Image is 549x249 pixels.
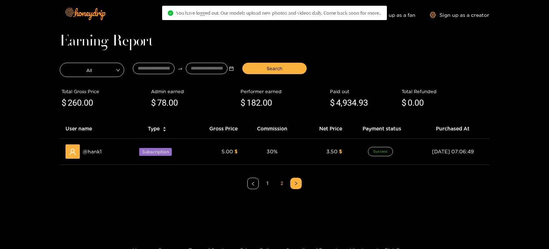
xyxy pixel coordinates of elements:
span: caret-up [162,126,166,130]
span: Type [148,125,160,133]
span: .00 [166,98,178,108]
span: .00 [412,98,424,108]
button: left [247,178,259,189]
span: 260 [68,98,82,108]
span: @ hank1 [83,148,102,155]
span: Subscription [139,148,172,156]
span: All [60,65,124,75]
span: 78 [157,98,166,108]
div: Total Gross Price [62,88,147,95]
div: Performer earned [241,88,326,95]
span: $ [151,96,156,110]
span: $ [234,149,238,154]
span: Search [267,65,282,72]
a: Sign up as a creator [430,12,489,18]
div: Admin earned [151,88,237,95]
h1: Earning Report [60,37,489,47]
span: .00 [261,98,272,108]
span: 5.00 [222,149,233,154]
span: right [294,181,298,186]
th: Purchased At [416,119,489,139]
a: 1 [262,178,273,189]
span: user [69,148,76,155]
th: Gross Price [189,119,243,139]
span: You have logged out. Our models upload new photos and videos daily. Come back soon for more.. [176,10,381,16]
span: Success [368,147,393,156]
span: $ [339,149,342,154]
span: .00 [82,98,93,108]
span: $ [241,96,245,110]
span: left [251,182,255,186]
li: 2 [276,178,287,189]
button: right [290,178,302,189]
span: to [178,66,183,71]
li: Previous Page [247,178,259,189]
div: Total Refunded [402,88,487,95]
th: Commission [243,119,301,139]
th: Payment status [348,119,417,139]
span: .93 [356,98,368,108]
li: 1 [262,178,273,189]
span: $ [62,96,66,110]
span: $ [330,96,335,110]
th: User name [60,119,125,139]
span: $ [402,96,406,110]
span: 182 [247,98,261,108]
div: Paid out [330,88,398,95]
span: swap-right [178,66,183,71]
span: [DATE] 07:06:49 [432,149,474,154]
button: Search [242,63,307,74]
span: 3.50 [326,149,337,154]
span: check-circle [168,10,173,16]
a: 2 [276,178,287,189]
span: caret-down [162,129,166,133]
span: 30 % [267,149,278,154]
span: 0 [408,98,412,108]
li: Next Page [290,178,302,189]
span: 4,934 [336,98,356,108]
th: Net Price [301,119,348,139]
a: Sign up as a fan [366,12,416,18]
